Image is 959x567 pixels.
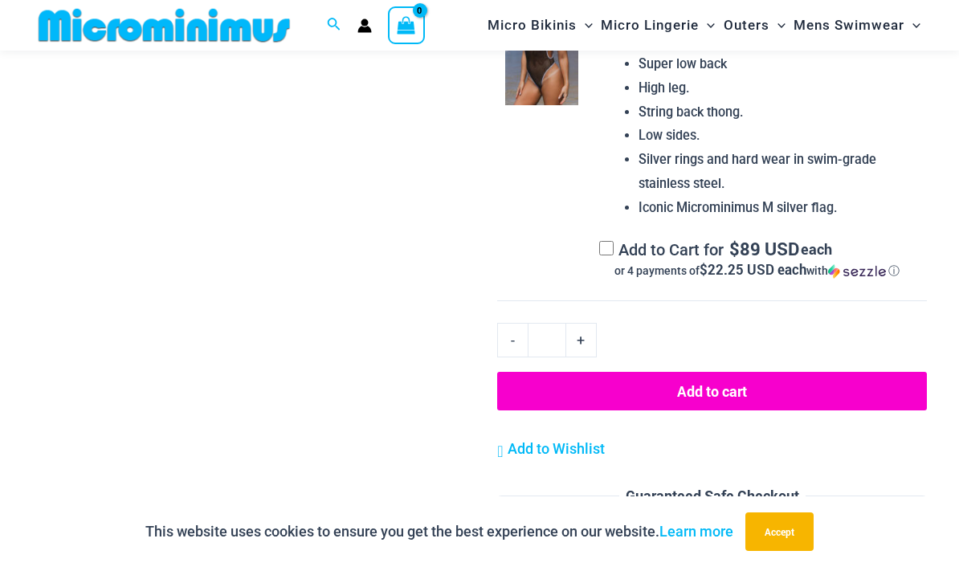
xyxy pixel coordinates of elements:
[699,5,715,46] span: Menu Toggle
[801,241,832,257] span: each
[145,520,733,544] p: This website uses cookies to ensure you get the best experience on our website.
[619,484,806,508] legend: Guaranteed Safe Checkout
[599,240,914,279] label: Add to Cart for
[497,372,927,410] button: Add to cart
[794,5,904,46] span: Mens Swimwear
[32,7,296,43] img: MM SHOP LOGO FLAT
[481,2,927,48] nav: Site Navigation
[488,5,577,46] span: Micro Bikinis
[497,323,528,357] a: -
[599,241,614,255] input: Add to Cart for$89 USD eachor 4 payments of$22.25 USD eachwithSezzle Click to learn more about Se...
[904,5,920,46] span: Menu Toggle
[639,52,914,76] li: Super low back
[769,5,786,46] span: Menu Toggle
[599,263,914,279] div: or 4 payments of with
[828,264,886,279] img: Sezzle
[601,5,699,46] span: Micro Lingerie
[639,100,914,124] li: String back thong.
[729,241,799,257] span: 89 USD
[388,6,425,43] a: View Shopping Cart, empty
[724,5,769,46] span: Outers
[599,263,914,279] div: or 4 payments of$22.25 USD eachwithSezzle Click to learn more about Sezzle
[700,260,806,279] span: $22.25 USD each
[327,15,341,35] a: Search icon link
[639,124,914,148] li: Low sides.
[566,323,597,357] a: +
[528,323,565,357] input: Product quantity
[484,5,597,46] a: Micro BikinisMenu ToggleMenu Toggle
[720,5,790,46] a: OutersMenu ToggleMenu Toggle
[639,196,914,220] li: Iconic Microminimus M silver flag.
[639,76,914,100] li: High leg.
[497,437,604,461] a: Add to Wishlist
[577,5,593,46] span: Menu Toggle
[729,237,740,260] span: $
[745,512,814,551] button: Accept
[790,5,924,46] a: Mens SwimwearMenu ToggleMenu Toggle
[597,5,719,46] a: Micro LingerieMenu ToggleMenu Toggle
[639,148,914,195] li: Silver rings and hard wear in swim-grade stainless steel.
[659,523,733,540] a: Learn more
[357,18,372,33] a: Account icon link
[508,440,605,457] span: Add to Wishlist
